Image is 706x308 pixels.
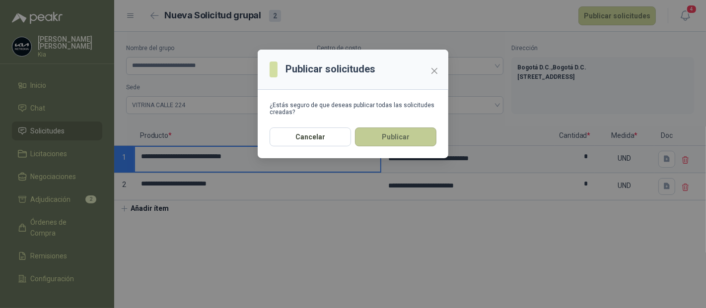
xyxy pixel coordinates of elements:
button: Cancelar [270,127,351,146]
button: Close [426,63,442,79]
button: Publicar [355,127,436,146]
span: close [430,67,438,75]
div: ¿Estás seguro de que deseas publicar todas las solicitudes creadas? [270,102,436,116]
h3: Publicar solicitudes [285,62,375,77]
